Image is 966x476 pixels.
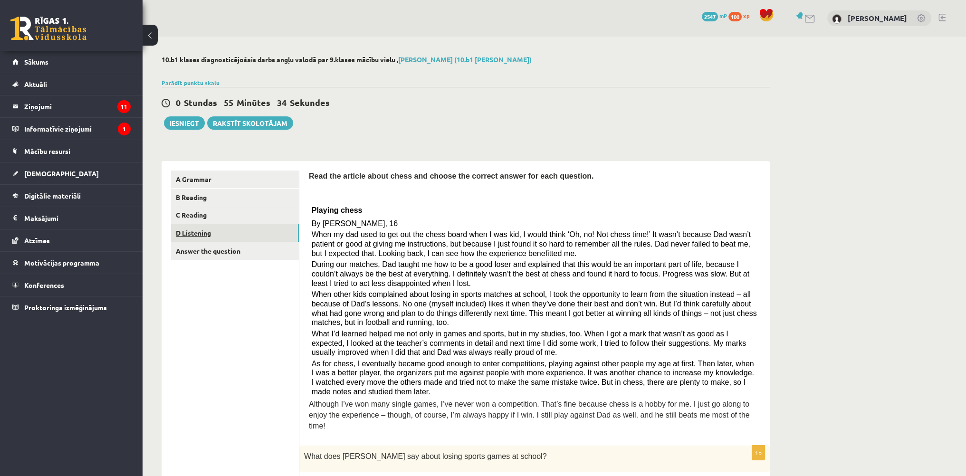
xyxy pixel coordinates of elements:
[728,12,754,19] a: 100 xp
[207,116,293,130] a: Rakstīt skolotājam
[12,118,131,140] a: Informatīvie ziņojumi1
[728,12,742,21] span: 100
[184,97,217,108] span: Stundas
[24,169,99,178] span: [DEMOGRAPHIC_DATA]
[10,17,86,40] a: Rīgas 1. Tālmācības vidusskola
[312,360,754,396] span: As for chess, I eventually became good enough to enter competitions, playing against other people...
[312,290,757,326] span: When other kids complained about losing in sports matches at school, I took the opportunity to le...
[290,97,330,108] span: Sekundes
[312,330,746,356] span: What I’d learned helped me not only in games and sports, but in my studies, too. When I got a mar...
[171,242,299,260] a: Answer the question
[171,224,299,242] a: D Listening
[12,185,131,207] a: Digitālie materiāli
[12,140,131,162] a: Mācību resursi
[277,97,287,108] span: 34
[702,12,718,21] span: 2547
[312,260,749,287] span: During our matches, Dad taught me how to be a good loser and explained that this would be an impo...
[312,206,363,214] span: Playing chess
[398,55,532,64] a: [PERSON_NAME] (10.b1 [PERSON_NAME])
[743,12,749,19] span: xp
[12,252,131,274] a: Motivācijas programma
[12,274,131,296] a: Konferences
[24,207,131,229] legend: Maksājumi
[304,452,546,460] span: What does [PERSON_NAME] say about losing sports games at school?
[24,147,70,155] span: Mācību resursi
[848,13,907,23] a: [PERSON_NAME]
[752,445,765,460] p: 1p
[12,162,131,184] a: [DEMOGRAPHIC_DATA]
[24,303,107,312] span: Proktoringa izmēģinājums
[162,79,220,86] a: Parādīt punktu skalu
[237,97,270,108] span: Minūtes
[176,97,181,108] span: 0
[312,230,751,257] span: When my dad used to get out the chess board when I was kid, I would think ‘Oh, no! Not chess time...
[12,207,131,229] a: Maksājumi
[24,281,64,289] span: Konferences
[12,229,131,251] a: Atzīmes
[118,123,131,135] i: 1
[162,56,770,64] h2: 10.b1 klases diagnosticējošais darbs angļu valodā par 9.klases mācību vielu ,
[702,12,727,19] a: 2547 mP
[309,400,750,429] span: Although I’ve won many single games, I’ve never won a competition. That’s fine because chess is a...
[309,172,593,180] span: Read the article about chess and choose the correct answer for each question.
[24,80,47,88] span: Aktuāli
[171,189,299,206] a: B Reading
[164,116,205,130] button: Iesniegt
[719,12,727,19] span: mP
[171,171,299,188] a: A Grammar
[224,97,233,108] span: 55
[12,95,131,117] a: Ziņojumi11
[12,73,131,95] a: Aktuāli
[24,236,50,245] span: Atzīmes
[24,191,81,200] span: Digitālie materiāli
[24,57,48,66] span: Sākums
[832,14,842,24] img: Mārtiņš Kokarēvičs
[24,258,99,267] span: Motivācijas programma
[312,219,398,228] span: By [PERSON_NAME], 16
[117,100,131,113] i: 11
[12,51,131,73] a: Sākums
[24,95,131,117] legend: Ziņojumi
[12,296,131,318] a: Proktoringa izmēģinājums
[171,206,299,224] a: C Reading
[24,118,131,140] legend: Informatīvie ziņojumi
